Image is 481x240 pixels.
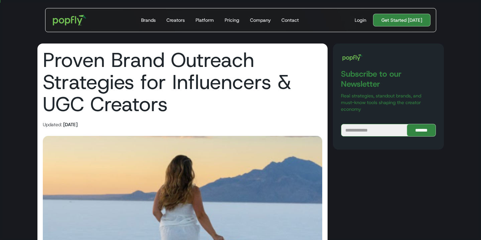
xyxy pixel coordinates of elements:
a: Get Started [DATE] [373,14,431,26]
a: Creators [164,8,188,32]
a: home [48,10,91,30]
h3: Subscribe to our Newsletter [341,69,436,89]
a: Brands [138,8,158,32]
a: Contact [279,8,302,32]
a: Login [352,17,369,23]
div: Creators [166,17,185,23]
div: Platform [196,17,214,23]
div: Brands [141,17,156,23]
form: Blog Subscribe [341,124,436,137]
div: Login [355,17,366,23]
p: Real strategies, standout brands, and must-know tools shaping the creator economy [341,92,436,112]
a: Company [247,8,273,32]
div: [DATE] [63,121,78,128]
div: Updated: [43,121,62,128]
h1: Proven Brand Outreach Strategies for Influencers & UGC Creators [43,49,323,115]
a: Platform [193,8,217,32]
a: Pricing [222,8,242,32]
div: Company [250,17,271,23]
div: Pricing [225,17,239,23]
div: Contact [281,17,299,23]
